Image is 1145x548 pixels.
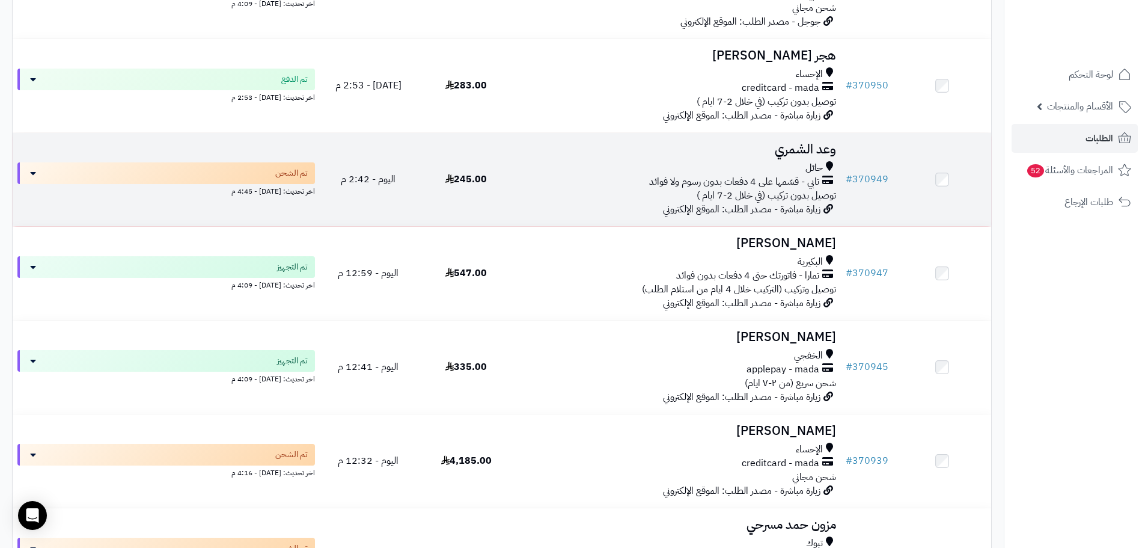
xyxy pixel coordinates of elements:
span: جوجل - مصدر الطلب: الموقع الإلكتروني [680,14,820,29]
span: applepay - mada [747,363,819,377]
span: تم الشحن [275,167,308,179]
span: اليوم - 12:32 م [338,454,398,468]
div: اخر تحديث: [DATE] - 2:53 م [17,90,315,103]
span: تم الدفع [281,73,308,85]
span: زيارة مباشرة - مصدر الطلب: الموقع الإلكتروني [663,484,820,498]
span: creditcard - mada [742,457,819,470]
span: الطلبات [1085,130,1113,147]
a: #370945 [846,360,888,374]
a: لوحة التحكم [1012,60,1138,89]
span: # [846,454,852,468]
span: 547.00 [445,266,487,280]
span: الإحساء [796,443,823,457]
a: #370939 [846,454,888,468]
div: اخر تحديث: [DATE] - 4:09 م [17,278,315,291]
span: زيارة مباشرة - مصدر الطلب: الموقع الإلكتروني [663,202,820,217]
h3: مزون حمد مسرحي [520,518,836,532]
span: # [846,172,852,186]
span: لوحة التحكم [1069,66,1113,83]
div: اخر تحديث: [DATE] - 4:09 م [17,372,315,384]
span: تمارا - فاتورتك حتى 4 دفعات بدون فوائد [676,269,819,283]
span: اليوم - 12:41 م [338,360,398,374]
span: الأقسام والمنتجات [1047,98,1113,115]
h3: هجر [PERSON_NAME] [520,49,836,63]
a: المراجعات والأسئلة52 [1012,156,1138,185]
span: تم التجهيز [277,261,308,273]
span: اليوم - 2:42 م [341,172,395,186]
div: Open Intercom Messenger [18,501,47,530]
span: 52 [1027,164,1044,177]
h3: [PERSON_NAME] [520,330,836,344]
a: #370947 [846,266,888,280]
span: تابي - قسّمها على 4 دفعات بدون رسوم ولا فوائد [649,175,819,189]
span: 335.00 [445,360,487,374]
span: تم الشحن [275,449,308,461]
span: شحن مجاني [792,470,836,484]
a: #370950 [846,78,888,93]
span: توصيل بدون تركيب (في خلال 2-7 ايام ) [697,188,836,203]
h3: [PERSON_NAME] [520,236,836,250]
span: طلبات الإرجاع [1064,194,1113,211]
div: اخر تحديث: [DATE] - 4:45 م [17,184,315,197]
span: # [846,266,852,280]
a: طلبات الإرجاع [1012,188,1138,217]
span: 4,185.00 [441,454,492,468]
h3: [PERSON_NAME] [520,424,836,438]
span: زيارة مباشرة - مصدر الطلب: الموقع الإلكتروني [663,108,820,123]
span: تم التجهيز [277,355,308,367]
a: #370949 [846,172,888,186]
span: البكيرية [798,255,823,269]
span: 283.00 [445,78,487,93]
span: توصيل بدون تركيب (في خلال 2-7 ايام ) [697,94,836,109]
h3: وعد الشمري [520,143,836,156]
span: 245.00 [445,172,487,186]
span: # [846,78,852,93]
span: زيارة مباشرة - مصدر الطلب: الموقع الإلكتروني [663,390,820,404]
span: توصيل وتركيب (التركيب خلال 4 ايام من استلام الطلب) [642,282,836,297]
span: الإحساء [796,67,823,81]
span: المراجعات والأسئلة [1026,162,1113,179]
div: اخر تحديث: [DATE] - 4:16 م [17,466,315,478]
span: شحن مجاني [792,1,836,15]
span: اليوم - 12:59 م [338,266,398,280]
span: الخفجي [794,349,823,363]
span: [DATE] - 2:53 م [335,78,402,93]
span: زيارة مباشرة - مصدر الطلب: الموقع الإلكتروني [663,296,820,310]
span: # [846,360,852,374]
span: شحن سريع (من ٢-٧ ايام) [745,376,836,390]
span: حائل [805,161,823,175]
span: creditcard - mada [742,81,819,95]
a: الطلبات [1012,124,1138,153]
